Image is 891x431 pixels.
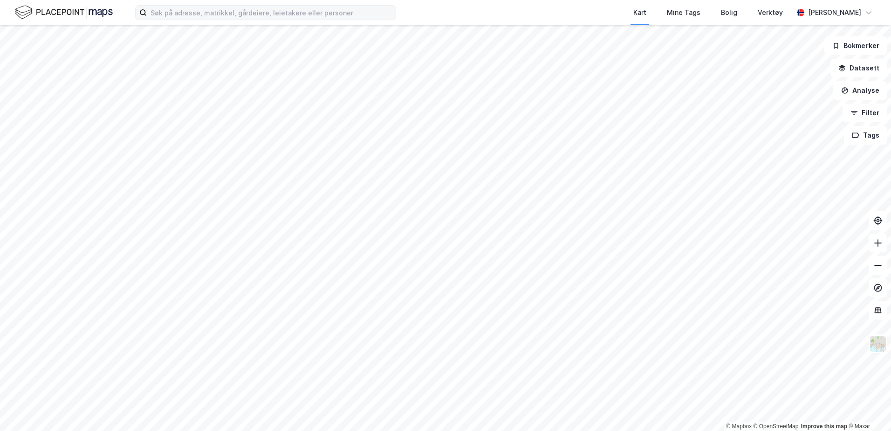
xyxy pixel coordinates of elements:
div: Kart [633,7,646,18]
button: Filter [843,104,887,122]
button: Datasett [830,59,887,77]
a: Mapbox [726,423,752,430]
iframe: Chat Widget [844,386,891,431]
a: Improve this map [801,423,847,430]
button: Tags [844,126,887,145]
div: [PERSON_NAME] [808,7,861,18]
img: logo.f888ab2527a4732fd821a326f86c7f29.svg [15,4,113,21]
button: Analyse [833,81,887,100]
img: Z [869,335,887,353]
input: Søk på adresse, matrikkel, gårdeiere, leietakere eller personer [147,6,396,20]
a: OpenStreetMap [754,423,799,430]
button: Bokmerker [824,36,887,55]
div: Verktøy [758,7,783,18]
div: Bolig [721,7,737,18]
div: Mine Tags [667,7,700,18]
